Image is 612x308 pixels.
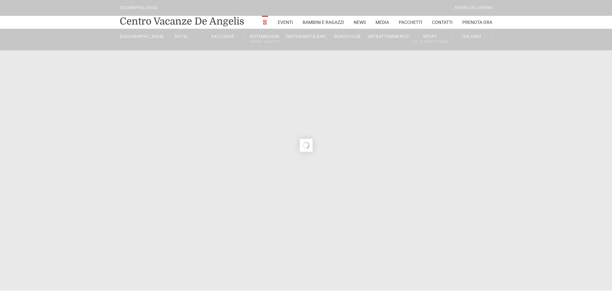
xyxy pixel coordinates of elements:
[451,34,492,39] a: Italiano
[455,5,492,11] div: Riviera Del Conero
[303,16,344,29] a: Bambini e Ragazzi
[376,16,389,29] a: Media
[120,34,161,39] a: [GEOGRAPHIC_DATA]
[368,34,409,39] a: Intrattenimento
[409,39,450,45] small: All Season Tennis
[327,34,368,39] a: Beach Club
[409,34,451,46] a: SportAll Season Tennis
[120,15,244,28] a: Centro Vacanze De Angelis
[244,39,285,45] small: Rooms & Suites
[120,5,157,11] div: [GEOGRAPHIC_DATA]
[432,16,453,29] a: Contatti
[285,34,326,39] a: Ristoranti & Bar
[203,34,244,39] a: Exclusive
[244,34,285,46] a: SistemazioniRooms & Suites
[399,16,422,29] a: Pacchetti
[161,34,202,39] a: Hotel
[354,16,366,29] a: News
[462,16,492,29] a: Prenota Ora
[278,16,293,29] a: Eventi
[462,34,481,39] span: Italiano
